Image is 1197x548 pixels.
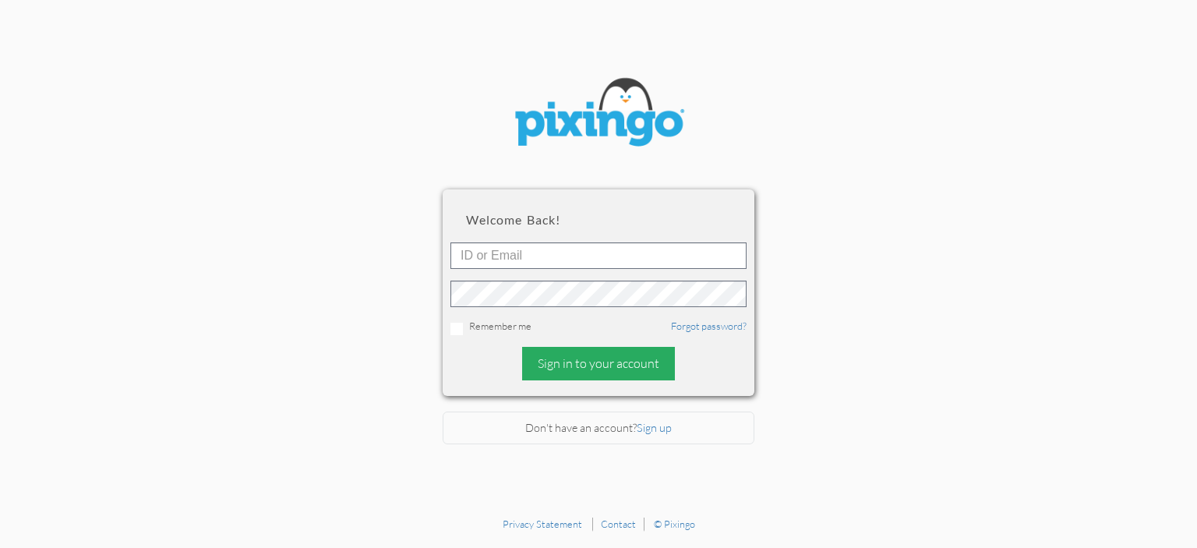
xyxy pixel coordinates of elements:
[522,347,675,380] div: Sign in to your account
[450,242,747,269] input: ID or Email
[654,518,695,530] a: © Pixingo
[601,518,636,530] a: Contact
[466,213,731,227] h2: Welcome back!
[443,412,754,445] div: Don't have an account?
[505,70,692,158] img: pixingo logo
[671,320,747,332] a: Forgot password?
[503,518,582,530] a: Privacy Statement
[637,421,672,434] a: Sign up
[450,319,747,335] div: Remember me
[1196,547,1197,548] iframe: Chat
